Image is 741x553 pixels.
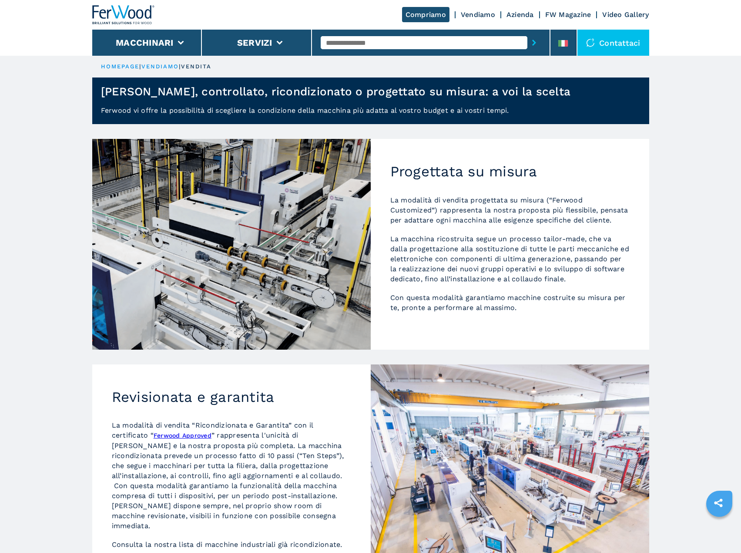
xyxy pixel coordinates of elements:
a: Ferwood Approved [154,432,211,439]
p: La macchina ricostruita segue un processo tailor-made, che va dalla progettazione alla sostituzio... [390,234,630,284]
span: | [179,63,181,70]
span: | [139,63,141,70]
img: Progettata su misura [92,139,371,350]
p: Con questa modalità garantiamo macchine costruite su misura per te, pronte a performare al massimo. [390,293,630,313]
button: Macchinari [116,37,174,48]
a: FW Magazine [545,10,591,19]
h2: Revisionata e garantita [112,388,351,406]
h1: [PERSON_NAME], controllato, ricondizionato o progettato su misura: a voi la scelta [101,84,571,98]
button: Servizi [237,37,272,48]
a: Compriamo [402,7,449,22]
p: La modalità di vendita progettata su misura (“Ferwood Customized”) rappresenta la nostra proposta... [390,195,630,225]
p: Ferwood vi offre la possibilità di scegliere la condizione della macchina più adatta al vostro bu... [92,105,649,124]
p: La modalità di vendita “Ricondizionata e Garantita” con il certificato “ ” rappresenta l'unicità ... [112,420,351,531]
a: HOMEPAGE [101,63,140,70]
button: submit-button [527,33,541,53]
p: Consulta la nostra lista di macchine industriali già ricondizionate. [112,540,351,550]
a: Vendiamo [461,10,495,19]
a: sharethis [707,492,729,514]
a: Video Gallery [602,10,649,19]
img: Ferwood [92,5,155,24]
a: Azienda [506,10,534,19]
img: Contattaci [586,38,595,47]
p: vendita [181,63,212,71]
div: Contattaci [577,30,649,56]
a: vendiamo [141,63,179,70]
iframe: Chat [704,514,734,546]
h2: Progettata su misura [390,163,630,180]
